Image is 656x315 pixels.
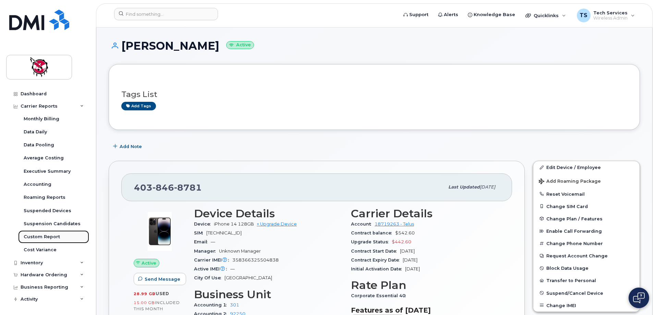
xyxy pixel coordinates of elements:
[194,249,219,254] span: Manager
[533,174,640,188] button: Add Roaming Package
[533,237,640,250] button: Change Phone Number
[134,291,156,296] span: 28.99 GB
[194,221,214,227] span: Device
[194,257,232,263] span: Carrier IMEI
[533,299,640,312] button: Change IMEI
[351,293,409,298] span: Corporate Essential 40
[546,229,602,234] span: Enable Call Forwarding
[351,266,405,271] span: Initial Activation Date
[403,257,417,263] span: [DATE]
[230,302,239,307] a: 301
[633,292,645,303] img: Open chat
[214,221,254,227] span: iPhone 14 128GB
[351,207,500,220] h3: Carrier Details
[194,266,230,271] span: Active IMEI
[533,213,640,225] button: Change Plan / Features
[533,262,640,274] button: Block Data Usage
[546,216,603,221] span: Change Plan / Features
[219,249,261,254] span: Unknown Manager
[109,40,640,52] h1: [PERSON_NAME]
[120,143,142,150] span: Add Note
[546,290,603,295] span: Suspend/Cancel Device
[142,260,156,266] span: Active
[533,274,640,287] button: Transfer to Personal
[194,288,343,301] h3: Business Unit
[139,211,180,252] img: image20231002-4137094-12l9yso.jpeg
[375,221,414,227] a: 18719263 - Telus
[230,266,235,271] span: —
[480,184,495,190] span: [DATE]
[194,230,206,235] span: SIM
[448,184,480,190] span: Last updated
[226,41,254,49] small: Active
[156,291,169,296] span: used
[351,230,395,235] span: Contract balance
[351,239,392,244] span: Upgrade Status
[533,161,640,173] a: Edit Device / Employee
[232,257,279,263] span: 358366325504838
[539,179,601,185] span: Add Roaming Package
[351,249,400,254] span: Contract Start Date
[533,200,640,213] button: Change SIM Card
[134,273,186,285] button: Send Message
[194,302,230,307] span: Accounting 1
[257,221,297,227] a: + Upgrade Device
[533,188,640,200] button: Reset Voicemail
[194,207,343,220] h3: Device Details
[134,300,180,311] span: included this month
[224,275,272,280] span: [GEOGRAPHIC_DATA]
[400,249,415,254] span: [DATE]
[109,140,148,153] button: Add Note
[153,182,174,193] span: 846
[392,239,411,244] span: $442.60
[134,300,155,305] span: 15.00 GB
[351,221,375,227] span: Account
[121,90,627,99] h3: Tags List
[194,239,211,244] span: Email
[351,257,403,263] span: Contract Expiry Date
[174,182,202,193] span: 8781
[145,276,180,282] span: Send Message
[134,182,202,193] span: 403
[533,225,640,237] button: Enable Call Forwarding
[351,279,500,291] h3: Rate Plan
[533,250,640,262] button: Request Account Change
[121,102,156,110] a: Add tags
[395,230,415,235] span: $542.60
[405,266,420,271] span: [DATE]
[533,287,640,299] button: Suspend/Cancel Device
[206,230,242,235] span: [TECHNICAL_ID]
[194,275,224,280] span: City Of Use
[351,306,500,314] h3: Features as of [DATE]
[211,239,215,244] span: —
